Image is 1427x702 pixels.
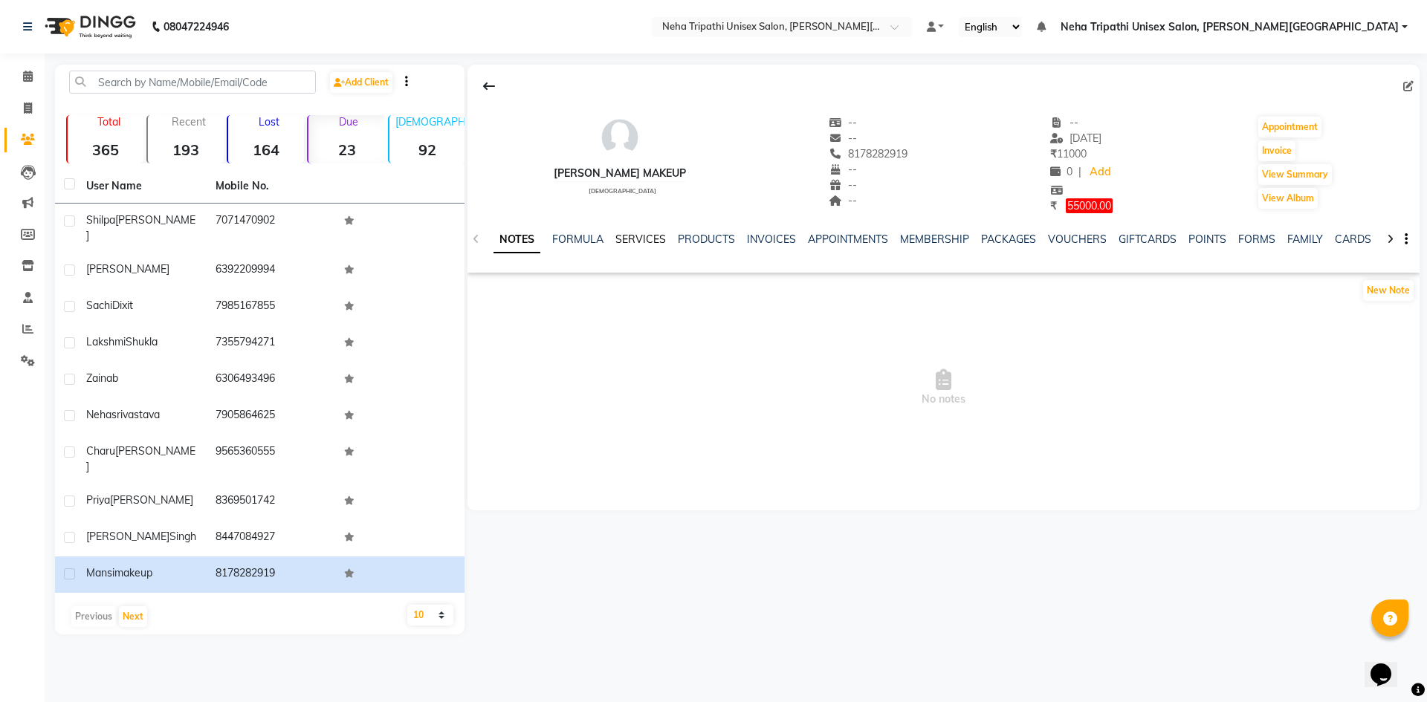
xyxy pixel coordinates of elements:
[111,408,160,421] span: srivastava
[589,187,656,195] span: [DEMOGRAPHIC_DATA]
[164,6,229,48] b: 08047224946
[1119,233,1177,246] a: GIFTCARDS
[1335,233,1371,246] a: CARDS
[598,115,642,160] img: avatar
[829,116,857,129] span: --
[1061,19,1399,35] span: Neha Tripathi Unisex Salon, [PERSON_NAME][GEOGRAPHIC_DATA]
[1078,164,1081,180] span: |
[1050,147,1057,160] span: ₹
[330,72,392,93] a: Add Client
[1050,131,1101,145] span: [DATE]
[38,6,140,48] img: logo
[389,140,465,159] strong: 92
[1048,233,1107,246] a: VOUCHERS
[1238,233,1275,246] a: FORMS
[808,233,888,246] a: APPOINTMENTS
[1050,147,1087,160] span: 11000
[86,371,118,385] span: Zainab
[86,335,126,348] span: Lakshmi
[308,140,384,159] strong: 23
[74,115,143,129] p: Total
[86,213,195,242] span: [PERSON_NAME]
[1287,233,1323,246] a: FAMILY
[615,233,666,246] a: SERVICES
[1050,165,1072,178] span: 0
[207,556,336,593] td: 8178282919
[552,233,604,246] a: FORMULA
[207,435,336,484] td: 9565360555
[86,530,169,543] span: [PERSON_NAME]
[110,493,193,507] span: [PERSON_NAME]
[207,484,336,520] td: 8369501742
[1066,198,1113,213] span: 55000.00
[234,115,304,129] p: Lost
[1258,188,1318,209] button: View Album
[395,115,465,129] p: [DEMOGRAPHIC_DATA]
[678,233,735,246] a: PRODUCTS
[119,606,147,627] button: Next
[1258,140,1295,161] button: Invoice
[1050,199,1057,212] span: ₹
[1188,233,1226,246] a: POINTS
[829,163,857,176] span: --
[207,325,336,362] td: 7355794271
[473,72,505,100] div: Back to Client
[829,194,857,207] span: --
[228,140,304,159] strong: 164
[86,408,111,421] span: Neha
[77,169,207,204] th: User Name
[126,335,158,348] span: Shukla
[86,262,169,276] span: [PERSON_NAME]
[207,253,336,289] td: 6392209994
[829,131,857,145] span: --
[1087,162,1113,183] a: Add
[554,166,686,181] div: [PERSON_NAME] makeup
[154,115,224,129] p: Recent
[494,227,540,253] a: NOTES
[1258,164,1332,185] button: View Summary
[207,169,336,204] th: Mobile No.
[1363,280,1414,301] button: New Note
[86,444,115,458] span: Charu
[86,213,115,227] span: Shilpa
[981,233,1036,246] a: PACKAGES
[467,314,1420,463] span: No notes
[900,233,969,246] a: MEMBERSHIP
[86,493,110,507] span: Priya
[1050,116,1078,129] span: --
[169,530,196,543] span: singh
[207,204,336,253] td: 7071470902
[207,362,336,398] td: 6306493496
[68,140,143,159] strong: 365
[311,115,384,129] p: Due
[829,178,857,192] span: --
[114,566,152,579] span: makeup
[829,147,907,160] span: 8178282919
[207,520,336,556] td: 8447084927
[1365,643,1412,687] iframe: chat widget
[112,299,133,312] span: Dixit
[1258,117,1321,137] button: Appointment
[747,233,796,246] a: INVOICES
[207,289,336,325] td: 7985167855
[148,140,224,159] strong: 193
[86,566,114,579] span: Mansi
[207,398,336,435] td: 7905864625
[69,71,316,94] input: Search by Name/Mobile/Email/Code
[86,299,112,312] span: Sachi
[86,444,195,473] span: [PERSON_NAME]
